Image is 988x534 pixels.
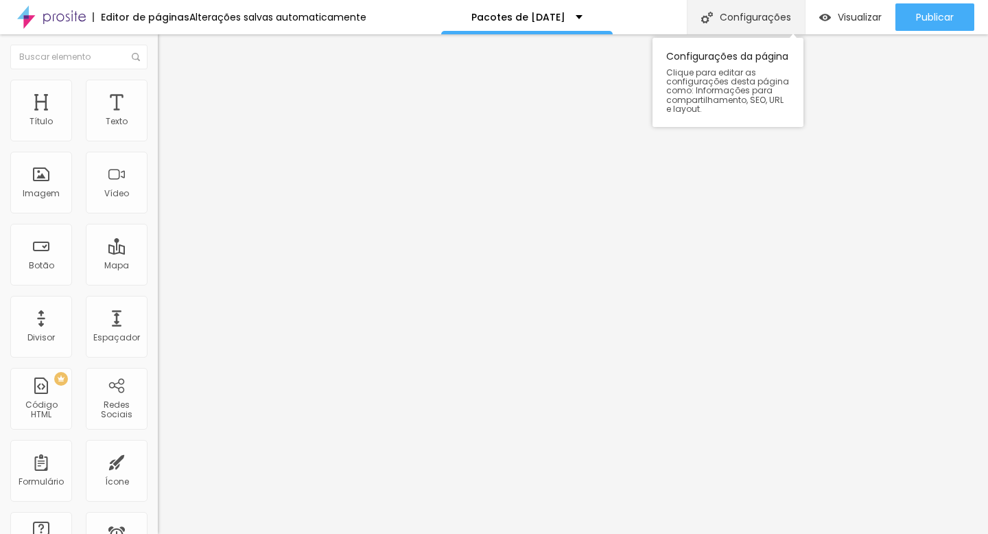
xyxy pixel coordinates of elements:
[471,12,565,22] p: Pacotes de [DATE]
[89,400,143,420] div: Redes Sociais
[93,12,189,22] div: Editor de páginas
[29,261,54,270] div: Botão
[819,12,831,23] img: view-1.svg
[666,68,790,113] span: Clique para editar as configurações desta página como: Informações para compartilhamento, SEO, UR...
[104,261,129,270] div: Mapa
[14,400,68,420] div: Código HTML
[19,477,64,487] div: Formulário
[158,34,988,534] iframe: Editor
[895,3,974,31] button: Publicar
[23,189,60,198] div: Imagem
[105,477,129,487] div: Ícone
[701,12,713,23] img: Icone
[916,12,954,23] span: Publicar
[104,189,129,198] div: Vídeo
[805,3,895,31] button: Visualizar
[652,38,803,127] div: Configurações da página
[10,45,148,69] input: Buscar elemento
[189,12,366,22] div: Alterações salvas automaticamente
[93,333,140,343] div: Espaçador
[132,53,140,61] img: Icone
[30,117,53,126] div: Título
[106,117,128,126] div: Texto
[27,333,55,343] div: Divisor
[838,12,882,23] span: Visualizar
